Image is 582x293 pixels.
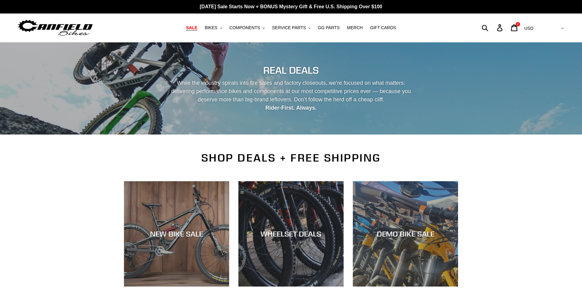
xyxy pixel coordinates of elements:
span: SERVICE PARTS [272,25,306,30]
h2: SHOP DEALS + FREE SHIPPING [124,151,458,164]
span: COMPONENTS [229,25,260,30]
a: WHEELSET DEALS [238,181,344,287]
span: MERCH [347,25,363,30]
a: 2 [507,21,522,34]
p: While the industry spirals into fire sales and factory closeouts, we’re focused on what matters: ... [166,79,417,112]
div: WHEELSET DEALS [238,229,344,238]
img: Canfield Bikes [17,18,94,37]
button: BIKES [202,24,225,32]
div: NEW BIKE SALE [124,229,229,238]
span: GIFT CARDS [370,25,396,30]
a: MERCH [344,24,366,32]
h2: REAL DEALS [124,64,458,76]
input: Search [485,21,501,34]
span: SALE [186,25,197,30]
a: GIFT CARDS [367,24,399,32]
a: NEW BIKE SALE [124,181,229,287]
span: BIKES [205,25,217,30]
a: SALE [183,24,200,32]
span: GG PARTS [318,25,340,30]
a: DEMO BIKE SALE [353,181,458,287]
a: GG PARTS [315,24,343,32]
button: COMPONENTS [226,24,268,32]
span: 2 [517,23,518,26]
strong: Rider-First. Always. [265,105,317,111]
div: DEMO BIKE SALE [353,229,458,238]
button: SERVICE PARTS [269,24,314,32]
